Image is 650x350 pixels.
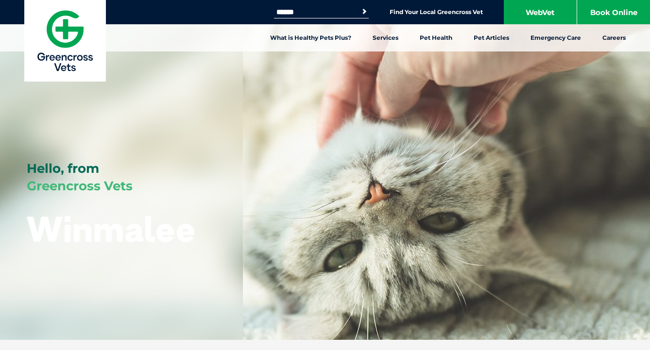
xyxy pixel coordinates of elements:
a: Pet Articles [463,24,520,51]
a: Pet Health [409,24,463,51]
span: Greencross Vets [27,178,133,194]
a: Find Your Local Greencross Vet [390,8,483,16]
span: Hello, from [27,161,99,176]
h1: Winmalee [27,210,196,248]
button: Search [359,7,369,17]
a: Services [362,24,409,51]
a: Emergency Care [520,24,592,51]
a: What is Healthy Pets Plus? [259,24,362,51]
a: Careers [592,24,636,51]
